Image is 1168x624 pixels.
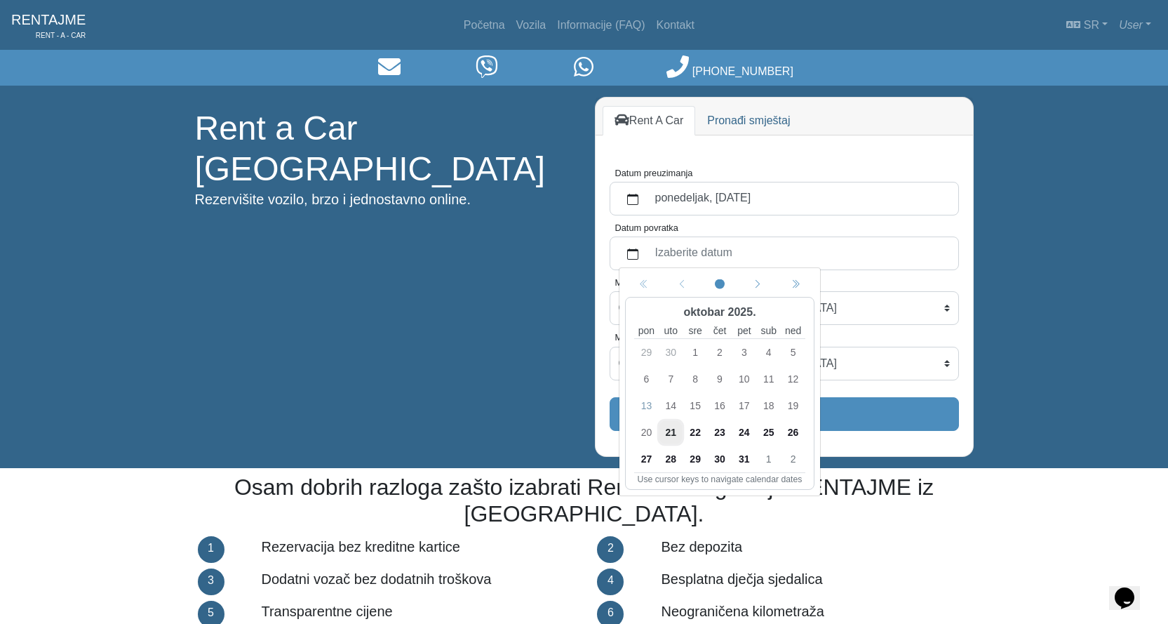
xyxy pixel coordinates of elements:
span: 29 [684,448,706,470]
div: sreda, 22. oktobar 2025. [683,419,707,446]
div: petak, 31. oktobar 2025. [732,446,756,472]
svg: chevron left [753,280,763,290]
label: Datum povratka [615,221,678,234]
div: 1 [198,536,224,563]
div: utorak, 28. oktobar 2025. [658,446,683,472]
div: Use cursor keys to navigate calendar dates [634,473,805,486]
a: Kontakt [651,11,700,39]
div: četvrtak, 9. oktobar 2025. [707,366,732,392]
p: Rezervišite vozilo, brzo i jednostavno online. [195,189,574,210]
span: RENT - A - CAR [11,30,86,41]
div: sreda, 29. oktobar 2025. [683,446,707,472]
div: subota, 18. oktobar 2025. [756,392,781,419]
svg: chevron double left [791,280,800,290]
div: 2 [597,536,624,563]
button: Current month [701,274,739,294]
div: četvrtak, 16. oktobar 2025. [707,392,732,419]
div: Besplatna dječja sjedalica [650,566,984,598]
a: Pronađi smještaj [695,106,802,135]
small: četvrtak [707,324,732,338]
div: Rezervacija bez kreditne kartice [250,533,584,566]
h1: Rent a Car [GEOGRAPHIC_DATA] [195,108,574,189]
small: nedelja [781,324,805,338]
div: utorak, 14. oktobar 2025. [658,392,683,419]
label: Mjesto preuzimanja [615,276,693,289]
a: Vozila [511,11,552,39]
label: Datum preuzimanja [615,166,693,180]
span: 24 [732,421,755,444]
span: sr [1084,19,1099,31]
div: nedelja, 12. oktobar 2025. [781,366,805,392]
a: sr [1061,11,1113,39]
small: ponedeljak [634,324,659,338]
button: Next month [739,274,777,294]
div: petak, 10. oktobar 2025. [732,366,756,392]
div: ponedeljak, 20. oktobar 2025. [634,419,659,446]
div: nedelja, 19. oktobar 2025. [781,392,805,419]
h2: Osam dobrih razloga zašto izabrati Rent a Car agenciju RENTAJME iz [GEOGRAPHIC_DATA]. [195,474,974,528]
div: Bez depozita [650,533,984,566]
div: nedelja, 26. oktobar 2025. [781,419,805,446]
div: subota, 25. oktobar 2025. [756,419,781,446]
div: subota, 4. oktobar 2025. [756,339,781,366]
div: sreda, 15. oktobar 2025. [683,392,707,419]
span: 2 [781,448,804,470]
small: subota [756,324,781,338]
a: Rent A Car [603,106,696,135]
div: četvrtak, 30. oktobar 2025. [707,446,732,472]
div: subota, 11. oktobar 2025. [756,366,781,392]
a: Početna [458,11,511,39]
div: petak, 24. oktobar 2025. [732,419,756,446]
svg: circle fill [715,280,725,290]
span: 1 [757,448,779,470]
span: 25 [757,421,779,444]
small: utorak [658,324,683,338]
span: 30 [709,448,731,470]
div: Calendar navigation [625,274,814,294]
div: ponedeljak, 27. oktobar 2025. [634,446,659,472]
svg: calendar [627,194,638,205]
div: 4 [597,569,624,595]
em: User [1119,19,1143,31]
label: Izaberite datum [647,241,950,266]
div: subota, 1. novembar 2025. [756,446,781,472]
div: oktobar 2025. [634,301,805,324]
div: utorak, 21. oktobar 2025. [658,419,683,446]
div: nedelja, 5. oktobar 2025. [781,339,805,366]
button: Next year [777,274,814,294]
div: Dodatni vozač bez dodatnih troškova [250,566,584,598]
a: Informacije (FAQ) [551,11,650,39]
div: petak, 3. oktobar 2025. [732,339,756,366]
span: [PHONE_NUMBER] [692,65,793,77]
a: [PHONE_NUMBER] [666,65,793,77]
span: 27 [635,448,657,470]
div: 3 [198,569,224,595]
div: ponedeljak, 29. septembar 2025. [634,339,659,366]
span: 28 [659,448,682,470]
span: 23 [709,421,731,444]
div: utorak, 7. oktobar 2025. [658,366,683,392]
button: calendar [619,186,647,211]
span: 21 [659,421,682,444]
div: utorak, 30. septembar 2025. [658,339,683,366]
label: Mjesto povratka [615,331,678,344]
div: nedelja, 2. novembar 2025. [781,446,805,472]
div: ponedeljak, 6. oktobar 2025. [634,366,659,392]
div: petak, 17. oktobar 2025. [732,392,756,419]
div: ponedeljak, 13. oktobar 2025. (Today) [634,392,659,419]
small: sreda [683,324,707,338]
a: RENTAJMERENT - A - CAR [11,6,86,44]
span: 31 [732,448,755,470]
div: četvrtak, 23. oktobar 2025. [707,419,732,446]
div: sreda, 1. oktobar 2025. [683,339,707,366]
div: sreda, 8. oktobar 2025. [683,366,707,392]
label: ponedeljak, [DATE] [647,186,950,211]
button: calendar [619,241,647,266]
span: 22 [684,421,706,444]
div: četvrtak, 2. oktobar 2025. [707,339,732,366]
button: Pretraga [610,397,959,431]
a: User [1113,11,1157,39]
small: petak [732,324,756,338]
span: 26 [781,421,804,444]
iframe: chat widget [1109,568,1154,610]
